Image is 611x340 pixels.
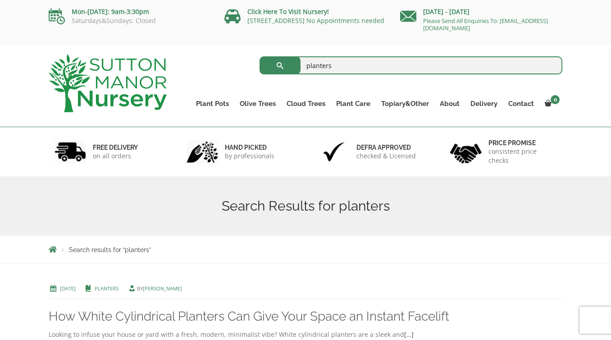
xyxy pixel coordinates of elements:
[191,97,234,110] a: Plant Pots
[60,285,76,292] a: [DATE]
[49,329,562,340] div: Looking to infuse your house or yard with a fresh, modern, minimalist vibe? White cylindrical pla...
[49,6,211,17] p: Mon-[DATE]: 9am-3:30pm
[93,152,138,161] p: on all orders
[234,97,281,110] a: Olive Trees
[281,97,331,110] a: Cloud Trees
[318,140,350,163] img: 3.jpg
[187,140,218,163] img: 2.jpg
[356,143,416,152] h6: Defra approved
[450,138,482,165] img: 4.jpg
[49,198,562,214] h1: Search Results for planters
[376,97,434,110] a: Topiary&Other
[95,285,119,292] a: Planters
[247,16,384,25] a: [STREET_ADDRESS] No Appointments needed
[434,97,465,110] a: About
[55,140,86,163] img: 1.jpg
[488,139,557,147] h6: Price promise
[225,152,274,161] p: by professionals
[49,309,449,324] a: How White Cylindrical Planters Can Give Your Space an Instant Facelift
[331,97,376,110] a: Plant Care
[93,143,138,152] h6: FREE DELIVERY
[247,7,329,16] a: Click Here To Visit Nursery!
[551,95,560,104] span: 0
[49,246,562,253] nav: Breadcrumbs
[539,97,562,110] a: 0
[128,285,182,292] span: by
[49,17,211,24] p: Saturdays&Sundays: Closed
[404,330,414,339] a: […]
[143,285,182,292] a: [PERSON_NAME]
[69,246,151,253] span: Search results for “planters”
[225,143,274,152] h6: hand picked
[423,17,548,32] a: Please Send All Enquiries To: [EMAIL_ADDRESS][DOMAIN_NAME]
[488,147,557,165] p: consistent price checks
[465,97,503,110] a: Delivery
[400,6,562,17] p: [DATE] - [DATE]
[49,54,167,112] img: logo
[503,97,539,110] a: Contact
[356,152,416,161] p: checked & Licensed
[260,56,563,74] input: Search...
